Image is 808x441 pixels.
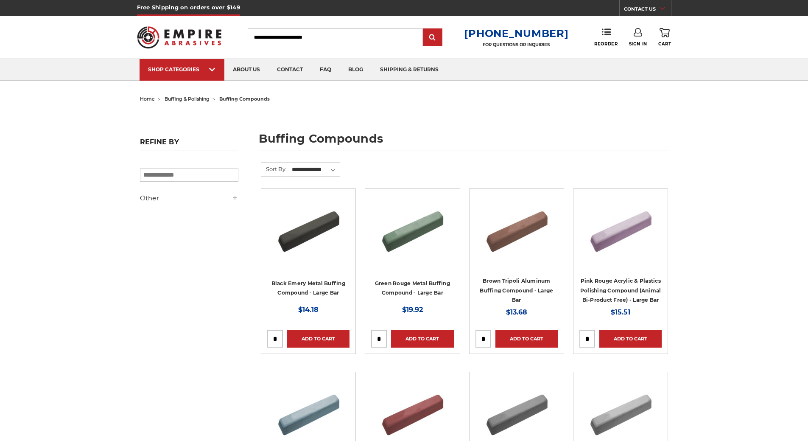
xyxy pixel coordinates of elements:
[587,195,654,263] img: Pink Plastic Polishing Compound
[137,21,222,54] img: Empire Abrasives
[274,195,342,263] img: Black Stainless Steel Buffing Compound
[624,4,671,16] a: CONTACT US
[271,280,345,296] a: Black Emery Metal Buffing Compound - Large Bar
[464,27,568,39] a: [PHONE_NUMBER]
[261,163,287,175] label: Sort By:
[372,59,447,81] a: shipping & returns
[579,195,662,277] a: Pink Plastic Polishing Compound
[291,163,340,176] select: Sort By:
[140,193,238,203] h5: Other
[224,59,268,81] a: about us
[340,59,372,81] a: blog
[371,195,453,277] a: Green Rouge Aluminum Buffing Compound
[268,59,311,81] a: contact
[402,306,423,314] span: $19.92
[506,308,527,316] span: $13.68
[495,330,558,348] a: Add to Cart
[259,133,668,151] h1: buffing compounds
[424,29,441,46] input: Submit
[140,138,238,151] h5: Refine by
[148,66,216,73] div: SHOP CATEGORIES
[378,195,446,263] img: Green Rouge Aluminum Buffing Compound
[375,280,450,296] a: Green Rouge Metal Buffing Compound - Large Bar
[594,41,618,47] span: Reorder
[475,195,558,277] a: Brown Tripoli Aluminum Buffing Compound
[480,278,553,303] a: Brown Tripoli Aluminum Buffing Compound - Large Bar
[594,28,618,46] a: Reorder
[219,96,270,102] span: buffing compounds
[287,330,349,348] a: Add to Cart
[267,195,349,277] a: Black Stainless Steel Buffing Compound
[483,195,551,263] img: Brown Tripoli Aluminum Buffing Compound
[658,41,671,47] span: Cart
[311,59,340,81] a: faq
[629,41,647,47] span: Sign In
[464,42,568,48] p: FOR QUESTIONS OR INQUIRIES
[298,306,319,314] span: $14.18
[140,96,155,102] a: home
[580,278,661,303] a: Pink Rouge Acrylic & Plastics Polishing Compound (Animal Bi-Product Free) - Large Bar
[599,330,662,348] a: Add to Cart
[611,308,630,316] span: $15.51
[658,28,671,47] a: Cart
[391,330,453,348] a: Add to Cart
[165,96,210,102] a: buffing & polishing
